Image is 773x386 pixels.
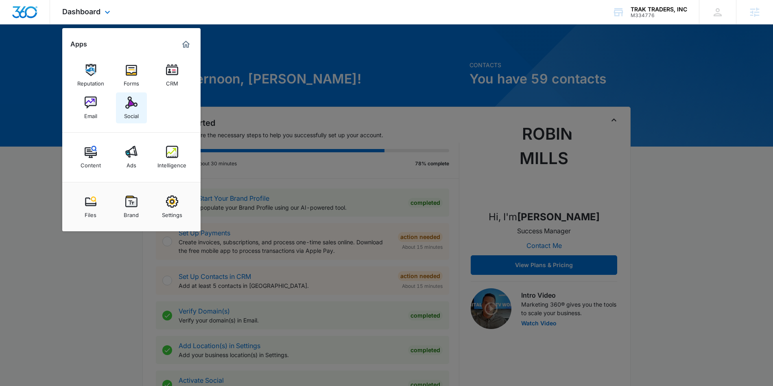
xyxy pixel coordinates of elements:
div: Content [81,158,101,169]
a: Social [116,92,147,123]
a: Email [75,92,106,123]
div: account id [631,13,687,18]
a: Marketing 360® Dashboard [179,38,192,51]
div: Brand [124,208,139,218]
span: Dashboard [62,7,100,16]
a: CRM [157,60,188,91]
div: account name [631,6,687,13]
div: Files [85,208,96,218]
div: Forms [124,76,139,87]
h2: Apps [70,40,87,48]
div: Ads [127,158,136,169]
a: Brand [116,191,147,222]
div: Reputation [77,76,104,87]
a: Content [75,142,106,173]
div: Intelligence [157,158,186,169]
div: CRM [166,76,178,87]
div: Social [124,109,139,119]
a: Files [75,191,106,222]
a: Reputation [75,60,106,91]
div: Email [84,109,97,119]
div: Settings [162,208,182,218]
a: Settings [157,191,188,222]
a: Ads [116,142,147,173]
a: Intelligence [157,142,188,173]
a: Forms [116,60,147,91]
